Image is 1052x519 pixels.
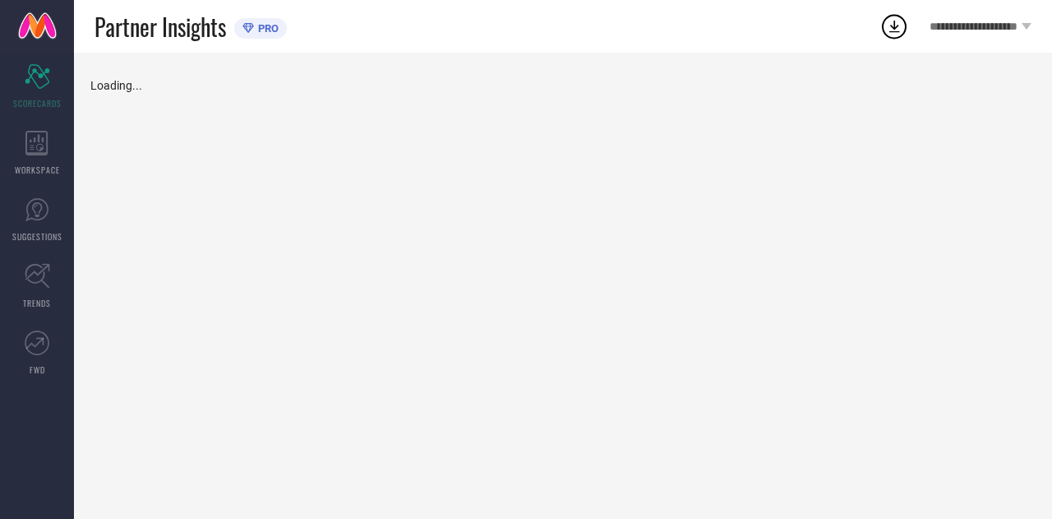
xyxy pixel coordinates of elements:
[95,10,226,44] span: Partner Insights
[30,364,45,376] span: FWD
[254,22,279,35] span: PRO
[12,230,62,243] span: SUGGESTIONS
[879,12,909,41] div: Open download list
[90,79,142,92] span: Loading...
[15,164,60,176] span: WORKSPACE
[23,297,51,309] span: TRENDS
[13,97,62,109] span: SCORECARDS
